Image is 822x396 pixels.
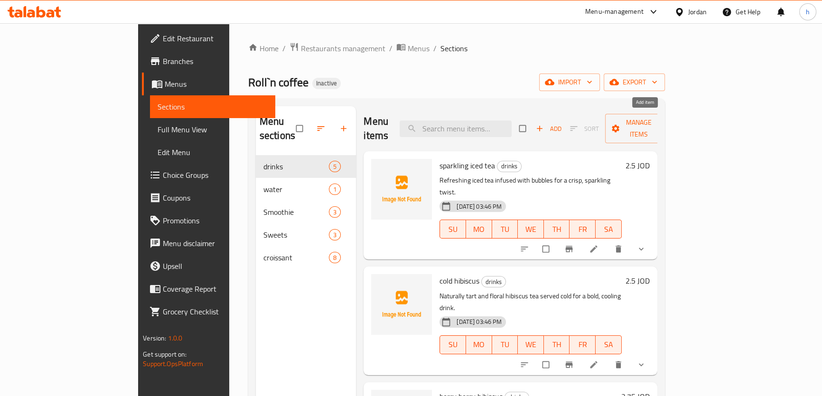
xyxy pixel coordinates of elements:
span: Full Menu View [158,124,268,135]
li: / [389,43,392,54]
button: MO [466,220,492,239]
nav: Menu sections [256,151,356,273]
img: sparkling iced tea [371,159,432,220]
span: MO [470,222,488,236]
span: MO [470,338,488,351]
div: drinks [263,161,329,172]
a: Full Menu View [150,118,275,141]
input: search [400,120,512,137]
a: Menus [142,73,275,95]
h6: 2.5 JOD [626,274,650,287]
span: Menu disclaimer [163,238,268,249]
a: Edit menu item [589,244,600,254]
li: / [282,43,286,54]
span: Inactive [312,79,341,87]
span: SA [599,222,618,236]
li: / [433,43,437,54]
span: Get support on: [143,348,187,360]
button: FR [570,335,596,354]
span: Coupons [163,192,268,203]
span: Restaurants management [301,43,385,54]
span: WE [522,338,540,351]
div: Menu-management [585,6,644,18]
span: SA [599,338,618,351]
span: import [547,76,592,88]
span: Sections [158,101,268,112]
div: items [329,229,341,240]
div: Smoothie3 [256,201,356,223]
div: items [329,252,341,263]
span: WE [522,222,540,236]
span: [DATE] 03:46 PM [453,202,505,211]
button: Branch-specific-item [559,354,581,375]
span: Sort sections [310,118,333,139]
div: drinks [497,161,522,172]
span: [DATE] 03:46 PM [453,317,505,326]
span: sparkling iced tea [439,158,495,173]
span: Promotions [163,215,268,226]
span: Edit Restaurant [163,33,268,44]
h6: 2.5 JOD [626,159,650,172]
button: WE [518,335,544,354]
div: croissant8 [256,246,356,269]
button: show more [631,354,654,375]
span: Roll`n coffee [248,72,308,93]
button: Add section [333,118,356,139]
span: Add [536,123,561,134]
span: Grocery Checklist [163,306,268,317]
span: Smoothie [263,206,329,218]
button: Add [533,121,564,136]
span: Version: [143,332,166,344]
button: TU [492,335,518,354]
span: h [806,7,810,17]
span: TU [496,222,514,236]
span: export [611,76,657,88]
div: water1 [256,178,356,201]
span: 8 [329,253,340,262]
span: 1 [329,185,340,194]
div: drinks [481,276,506,287]
div: Sweets3 [256,223,356,246]
div: items [329,184,341,195]
button: delete [608,354,631,375]
a: Edit Restaurant [142,27,275,50]
a: Promotions [142,209,275,232]
a: Menus [396,42,430,55]
h2: Menu sections [260,114,297,143]
button: WE [518,220,544,239]
a: Branches [142,50,275,73]
span: 1.0.0 [168,332,183,344]
button: TH [544,335,570,354]
span: Sections [440,43,467,54]
button: Branch-specific-item [559,239,581,259]
button: show more [631,239,654,259]
div: drinks5 [256,155,356,178]
a: Grocery Checklist [142,300,275,323]
h2: Menu items [364,114,388,143]
div: items [329,161,341,172]
span: Edit Menu [158,147,268,158]
span: Branches [163,55,268,67]
button: TH [544,220,570,239]
div: items [329,206,341,218]
svg: Show Choices [636,244,646,254]
span: Select section first [564,121,605,136]
button: FR [570,220,596,239]
svg: Show Choices [636,360,646,369]
span: Manage items [613,117,665,140]
span: croissant [263,252,329,263]
p: Naturally tart and floral hibiscus tea served cold for a bold, cooling drink. [439,290,622,314]
span: Menus [408,43,430,54]
span: Select all sections [290,120,310,138]
span: Upsell [163,260,268,272]
span: TH [548,222,566,236]
button: SU [439,335,466,354]
span: 3 [329,208,340,217]
span: 3 [329,230,340,239]
span: water [263,184,329,195]
span: TH [548,338,566,351]
button: SA [596,220,622,239]
span: TU [496,338,514,351]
